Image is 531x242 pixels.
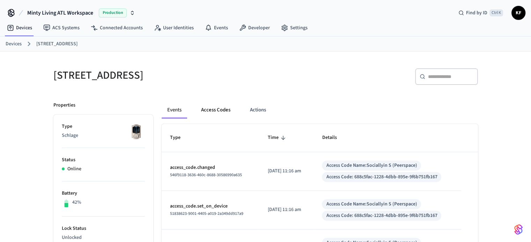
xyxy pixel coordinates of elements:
[512,7,525,19] span: KF
[62,225,145,232] p: Lock Status
[322,132,346,143] span: Details
[62,123,145,130] p: Type
[234,22,275,34] a: Developer
[170,132,190,143] span: Type
[127,123,145,140] img: Schlage Sense Smart Deadbolt with Camelot Trim, Front
[170,172,242,178] span: 546f9118-3636-460c-8688-30586990a635
[170,203,251,210] p: access_code.set_on_device
[99,8,127,17] span: Production
[53,102,75,109] p: Properties
[1,22,38,34] a: Devices
[326,162,417,169] div: Access Code Name: Sociallyin S (Peerspace)
[244,102,272,118] button: Actions
[62,234,145,241] p: Unlocked
[489,9,503,16] span: Ctrl K
[62,190,145,197] p: Battery
[72,199,81,206] p: 42%
[268,206,305,213] p: [DATE] 11:16 am
[268,132,288,143] span: Time
[511,6,525,20] button: KF
[27,9,93,17] span: Minty Living ATL Workspace
[466,9,487,16] span: Find by ID
[62,156,145,164] p: Status
[326,173,437,181] div: Access Code: 688c5fac-1228-4dbb-895e-9f6b751fb167
[275,22,313,34] a: Settings
[6,40,22,48] a: Devices
[196,102,236,118] button: Access Codes
[170,211,243,217] span: 51838623-9001-4405-a019-2a349dd917a9
[326,212,437,219] div: Access Code: 688c5fac-1228-4dbb-895e-9f6b751fb167
[170,164,251,171] p: access_code.changed
[148,22,199,34] a: User Identities
[199,22,234,34] a: Events
[67,165,81,173] p: Online
[38,22,85,34] a: ACS Systems
[514,224,523,235] img: SeamLogoGradient.69752ec5.svg
[53,68,261,83] h5: [STREET_ADDRESS]
[326,201,417,208] div: Access Code Name: Sociallyin S (Peerspace)
[453,7,509,19] div: Find by IDCtrl K
[62,132,145,139] p: Schlage
[268,167,305,175] p: [DATE] 11:16 am
[162,102,187,118] button: Events
[85,22,148,34] a: Connected Accounts
[36,40,78,48] a: [STREET_ADDRESS]
[162,102,478,118] div: ant example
